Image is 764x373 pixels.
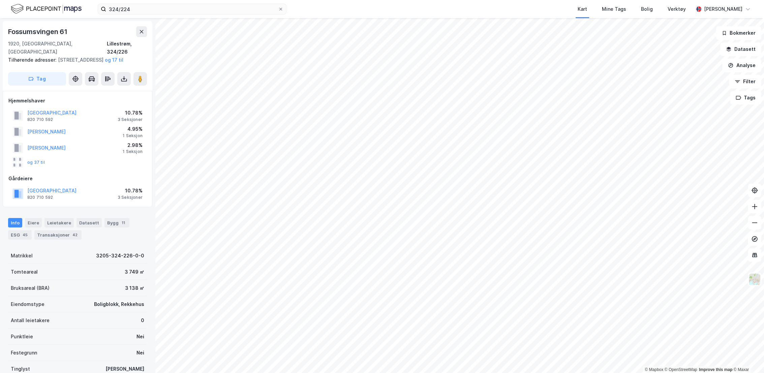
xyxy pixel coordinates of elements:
a: Mapbox [645,367,663,372]
div: 3 Seksjoner [118,195,143,200]
button: Filter [729,75,761,88]
div: [STREET_ADDRESS] [8,56,142,64]
div: Bruksareal (BRA) [11,284,50,292]
span: Tilhørende adresser: [8,57,58,63]
button: Tag [8,72,66,86]
img: Z [748,273,761,286]
div: Bygg [104,218,129,227]
div: Tomteareal [11,268,38,276]
div: 10.78% [118,187,143,195]
div: Boligblokk, Rekkehus [94,300,144,308]
div: 0 [141,316,144,324]
div: 3205-324-226-0-0 [96,252,144,260]
input: Søk på adresse, matrikkel, gårdeiere, leietakere eller personer [106,4,278,14]
div: 820 710 592 [27,195,53,200]
div: Eiendomstype [11,300,44,308]
a: Improve this map [699,367,732,372]
div: Datasett [77,218,102,227]
div: Lillestrøm, 324/226 [107,40,147,56]
div: Transaksjoner [34,230,82,240]
iframe: Chat Widget [730,341,764,373]
div: Nei [136,349,144,357]
button: Tags [730,91,761,104]
div: Gårdeiere [8,175,147,183]
div: Festegrunn [11,349,37,357]
div: 1 Seksjon [123,133,143,138]
div: 10.78% [118,109,143,117]
div: 11 [120,219,127,226]
button: Datasett [720,42,761,56]
div: Bolig [641,5,653,13]
div: Verktøy [668,5,686,13]
div: 820 710 592 [27,117,53,122]
div: Punktleie [11,333,33,341]
button: Analyse [722,59,761,72]
div: 3 749 ㎡ [125,268,144,276]
div: Kontrollprogram for chat [730,341,764,373]
div: 42 [71,231,79,238]
div: Leietakere [44,218,74,227]
div: 1 Seksjon [123,149,143,154]
div: [PERSON_NAME] [704,5,742,13]
div: Matrikkel [11,252,33,260]
div: Mine Tags [602,5,626,13]
div: 2.98% [123,141,143,149]
div: Info [8,218,22,227]
div: ESG [8,230,32,240]
div: Fossumsvingen 61 [8,26,69,37]
div: [PERSON_NAME] [105,365,144,373]
a: OpenStreetMap [665,367,697,372]
div: Nei [136,333,144,341]
div: 45 [21,231,29,238]
div: 3 138 ㎡ [125,284,144,292]
div: Tinglyst [11,365,30,373]
div: Eiere [25,218,42,227]
div: 3 Seksjoner [118,117,143,122]
img: logo.f888ab2527a4732fd821a326f86c7f29.svg [11,3,82,15]
div: Antall leietakere [11,316,50,324]
div: Kart [578,5,587,13]
div: 4.95% [123,125,143,133]
button: Bokmerker [716,26,761,40]
div: Hjemmelshaver [8,97,147,105]
div: 1920, [GEOGRAPHIC_DATA], [GEOGRAPHIC_DATA] [8,40,107,56]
